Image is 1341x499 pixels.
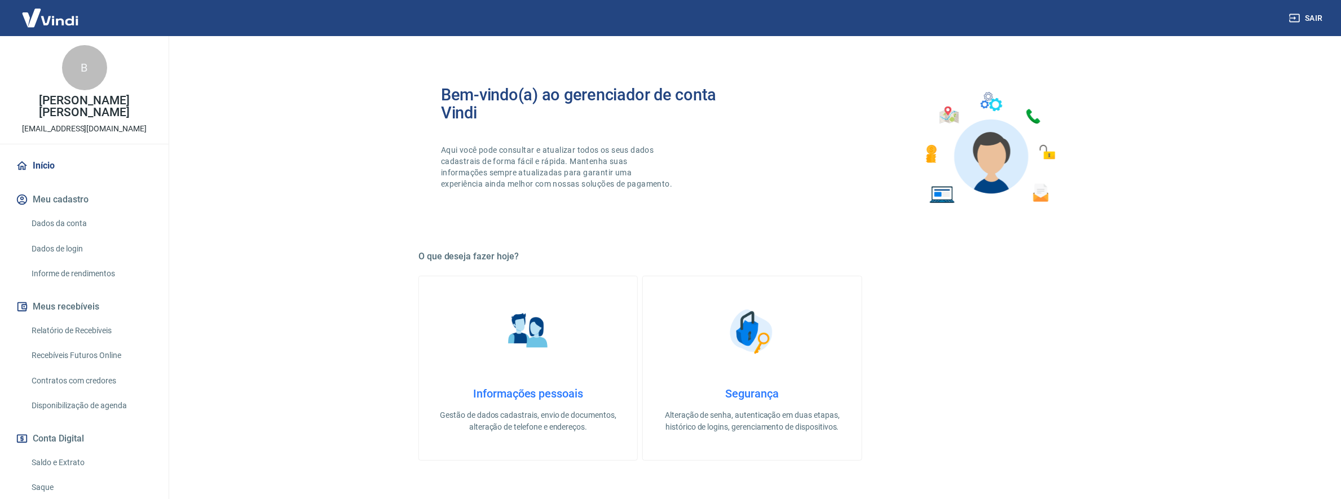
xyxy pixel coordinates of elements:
[661,409,843,433] p: Alteração de senha, autenticação em duas etapas, histórico de logins, gerenciamento de dispositivos.
[724,303,780,360] img: Segurança
[642,276,862,461] a: SegurançaSegurançaAlteração de senha, autenticação em duas etapas, histórico de logins, gerenciam...
[14,1,87,35] img: Vindi
[27,319,155,342] a: Relatório de Recebíveis
[418,251,1086,262] h5: O que deseja fazer hoje?
[437,409,619,433] p: Gestão de dados cadastrais, envio de documentos, alteração de telefone e endereços.
[22,123,147,135] p: [EMAIL_ADDRESS][DOMAIN_NAME]
[27,344,155,367] a: Recebíveis Futuros Online
[418,276,638,461] a: Informações pessoaisInformações pessoaisGestão de dados cadastrais, envio de documentos, alteraçã...
[27,369,155,392] a: Contratos com credores
[500,303,557,360] img: Informações pessoais
[27,212,155,235] a: Dados da conta
[14,294,155,319] button: Meus recebíveis
[441,86,752,122] h2: Bem-vindo(a) ao gerenciador de conta Vindi
[62,45,107,90] div: B
[14,426,155,451] button: Conta Digital
[1287,8,1327,29] button: Sair
[14,153,155,178] a: Início
[441,144,674,189] p: Aqui você pode consultar e atualizar todos os seus dados cadastrais de forma fácil e rápida. Mant...
[437,387,619,400] h4: Informações pessoais
[9,95,160,118] p: [PERSON_NAME] [PERSON_NAME]
[14,187,155,212] button: Meu cadastro
[27,476,155,499] a: Saque
[27,262,155,285] a: Informe de rendimentos
[27,394,155,417] a: Disponibilização de agenda
[661,387,843,400] h4: Segurança
[27,237,155,260] a: Dados de login
[916,86,1064,210] img: Imagem de um avatar masculino com diversos icones exemplificando as funcionalidades do gerenciado...
[27,451,155,474] a: Saldo e Extrato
